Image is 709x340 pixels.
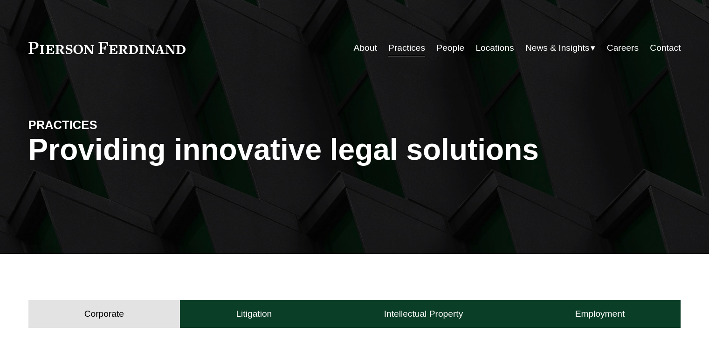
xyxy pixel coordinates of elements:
a: Contact [650,39,681,57]
a: Locations [475,39,514,57]
h4: Corporate [84,308,124,320]
a: Practices [388,39,425,57]
span: News & Insights [525,40,590,56]
h4: Employment [575,308,625,320]
h4: PRACTICES [28,117,192,132]
a: People [436,39,464,57]
a: folder dropdown [525,39,596,57]
h1: Providing innovative legal solutions [28,133,681,167]
a: About [354,39,377,57]
a: Careers [607,39,639,57]
h4: Litigation [236,308,272,320]
h4: Intellectual Property [384,308,463,320]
